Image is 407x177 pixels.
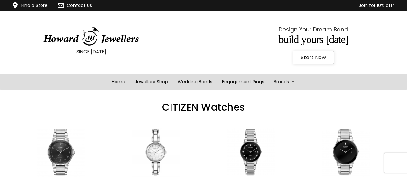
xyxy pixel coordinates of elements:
[130,2,395,10] p: Join for 10% off*
[107,74,130,90] a: Home
[173,74,217,90] a: Wedding Bands
[217,74,269,90] a: Engagement Rings
[67,2,92,9] a: Contact Us
[293,51,334,64] a: Start Now
[130,74,173,90] a: Jewellery Shop
[269,74,300,90] a: Brands
[16,48,166,56] p: SINCE [DATE]
[21,2,48,9] a: Find a Store
[43,27,139,46] img: HowardJewellersLogo-04
[301,55,326,60] span: Start Now
[279,33,348,45] span: Build Yours [DATE]
[14,102,393,112] h2: CITIZEN Watches
[238,25,388,34] p: Design Your Dream Band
